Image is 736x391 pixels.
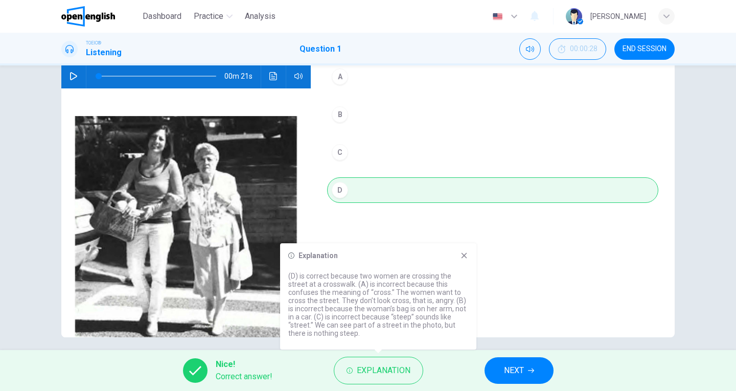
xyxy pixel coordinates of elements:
[519,38,541,60] div: Mute
[357,363,410,378] span: Explanation
[504,363,524,378] span: NEXT
[61,88,311,337] img: Photographs
[549,38,606,60] div: Hide
[623,45,666,53] span: END SESSION
[143,10,181,22] span: Dashboard
[216,358,272,371] span: Nice!
[300,43,341,55] h1: Question 1
[194,10,223,22] span: Practice
[288,272,468,337] p: (D) is correct because two women are crossing the street at a crosswalk. (A) is incorrect because...
[570,45,597,53] span: 00:00:28
[224,64,261,88] span: 00m 21s
[86,39,101,47] span: TOEIC®
[265,64,282,88] button: Click to see the audio transcription
[86,47,122,59] h1: Listening
[61,6,115,27] img: OpenEnglish logo
[298,251,338,260] h6: Explanation
[590,10,646,22] div: [PERSON_NAME]
[566,8,582,25] img: Profile picture
[216,371,272,383] span: Correct answer!
[491,13,504,20] img: en
[245,10,275,22] span: Analysis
